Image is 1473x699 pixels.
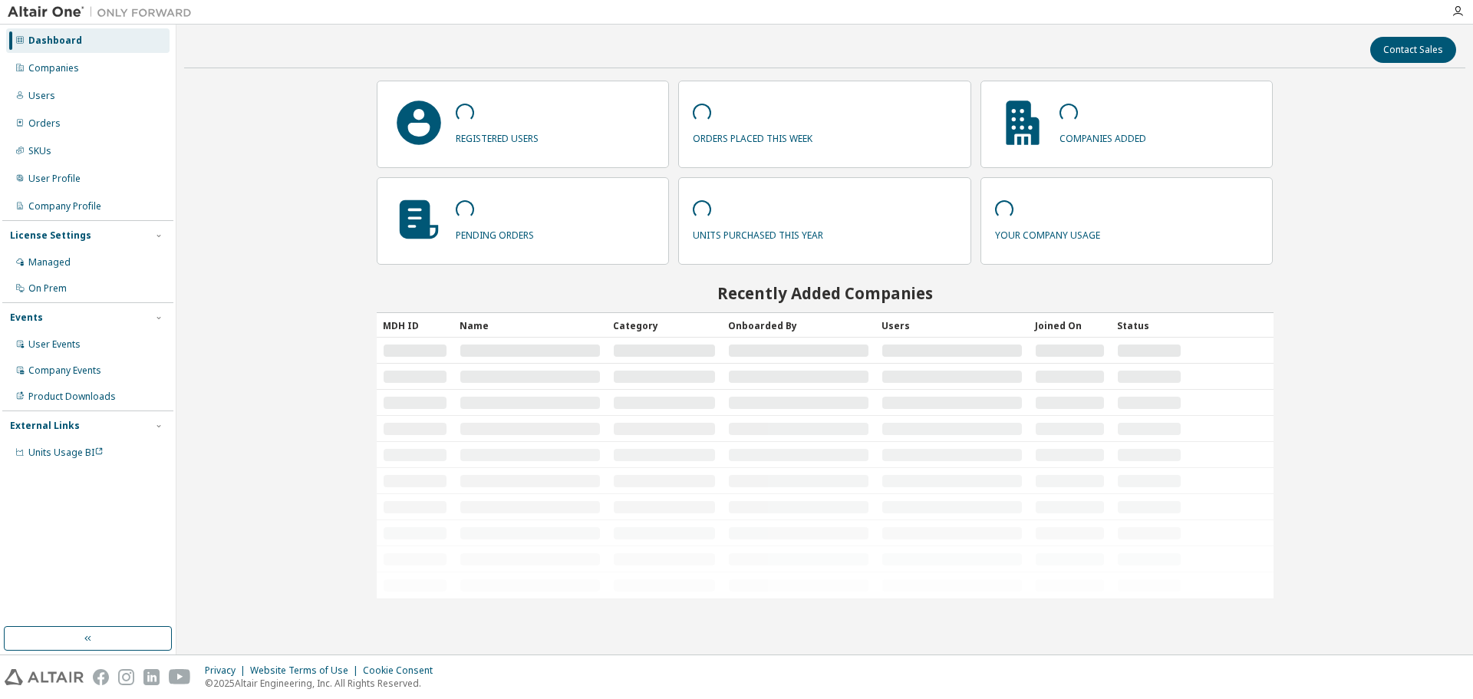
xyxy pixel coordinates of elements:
[10,420,80,432] div: External Links
[28,364,101,377] div: Company Events
[728,313,869,338] div: Onboarded By
[28,391,116,403] div: Product Downloads
[205,677,442,690] p: © 2025 Altair Engineering, Inc. All Rights Reserved.
[1370,37,1456,63] button: Contact Sales
[1059,127,1146,145] p: companies added
[456,127,539,145] p: registered users
[881,313,1023,338] div: Users
[693,224,823,242] p: units purchased this year
[8,5,199,20] img: Altair One
[363,664,442,677] div: Cookie Consent
[28,446,104,459] span: Units Usage BI
[460,313,601,338] div: Name
[169,669,191,685] img: youtube.svg
[205,664,250,677] div: Privacy
[118,669,134,685] img: instagram.svg
[10,312,43,324] div: Events
[28,117,61,130] div: Orders
[1035,313,1105,338] div: Joined On
[28,35,82,47] div: Dashboard
[1117,313,1181,338] div: Status
[383,313,447,338] div: MDH ID
[5,669,84,685] img: altair_logo.svg
[28,62,79,74] div: Companies
[456,224,534,242] p: pending orders
[28,338,81,351] div: User Events
[28,173,81,185] div: User Profile
[28,282,67,295] div: On Prem
[143,669,160,685] img: linkedin.svg
[93,669,109,685] img: facebook.svg
[28,256,71,269] div: Managed
[10,229,91,242] div: License Settings
[28,145,51,157] div: SKUs
[693,127,812,145] p: orders placed this week
[28,200,101,213] div: Company Profile
[250,664,363,677] div: Website Terms of Use
[995,224,1100,242] p: your company usage
[377,283,1274,303] h2: Recently Added Companies
[613,313,716,338] div: Category
[28,90,55,102] div: Users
